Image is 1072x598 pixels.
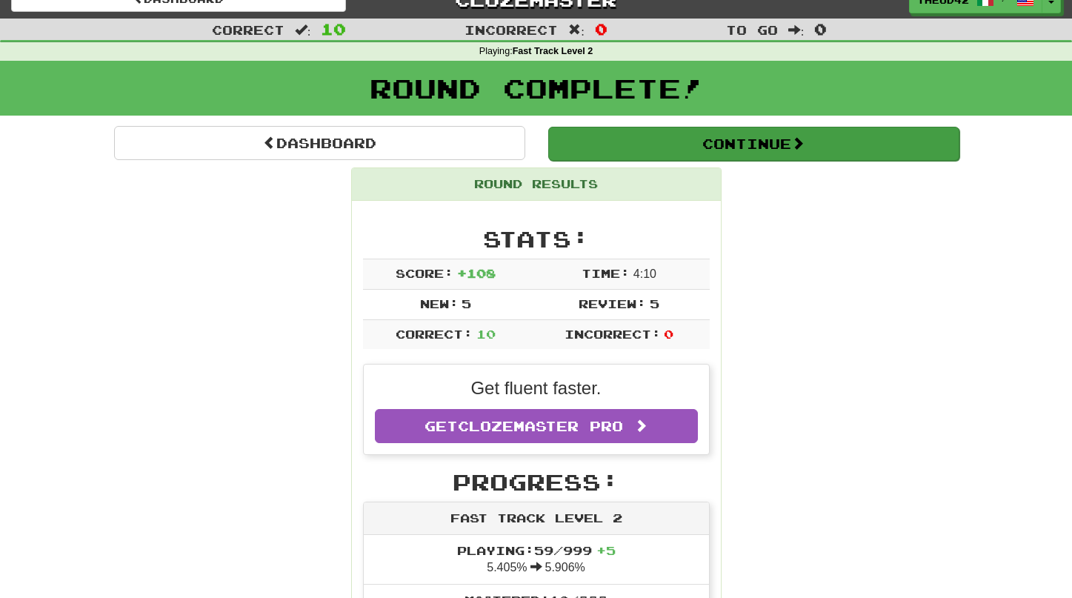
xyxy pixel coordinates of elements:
[364,535,709,585] li: 5.405% 5.906%
[457,543,616,557] span: Playing: 59 / 999
[295,24,311,36] span: :
[633,268,656,280] span: 4 : 10
[476,327,496,341] span: 10
[363,470,710,494] h2: Progress:
[5,73,1067,103] h1: Round Complete!
[788,24,805,36] span: :
[565,327,661,341] span: Incorrect:
[548,127,959,161] button: Continue
[457,266,496,280] span: + 108
[396,266,453,280] span: Score:
[726,22,778,37] span: To go
[513,46,593,56] strong: Fast Track Level 2
[595,20,607,38] span: 0
[375,376,698,401] p: Get fluent faster.
[650,296,659,310] span: 5
[114,126,525,160] a: Dashboard
[568,24,585,36] span: :
[814,20,827,38] span: 0
[458,418,623,434] span: Clozemaster Pro
[582,266,630,280] span: Time:
[363,227,710,251] h2: Stats:
[364,502,709,535] div: Fast Track Level 2
[465,22,558,37] span: Incorrect
[212,22,284,37] span: Correct
[596,543,616,557] span: + 5
[321,20,346,38] span: 10
[664,327,673,341] span: 0
[396,327,473,341] span: Correct:
[352,168,721,201] div: Round Results
[579,296,646,310] span: Review:
[420,296,459,310] span: New:
[375,409,698,443] a: GetClozemaster Pro
[462,296,471,310] span: 5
